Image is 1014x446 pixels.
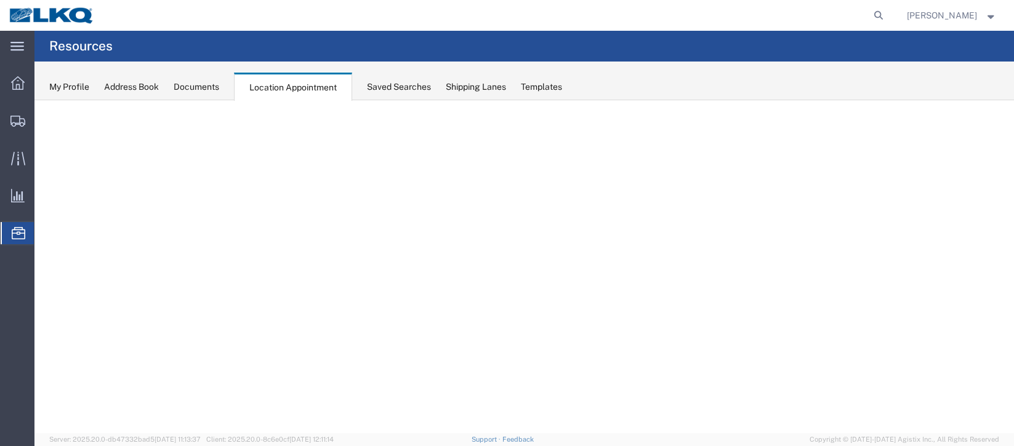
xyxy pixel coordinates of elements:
div: Saved Searches [367,81,431,94]
span: [DATE] 12:11:14 [289,436,334,443]
span: Copyright © [DATE]-[DATE] Agistix Inc., All Rights Reserved [810,434,999,445]
a: Support [472,436,502,443]
div: Shipping Lanes [446,81,506,94]
div: Documents [174,81,219,94]
div: Location Appointment [234,73,352,101]
div: My Profile [49,81,89,94]
img: logo [9,6,95,25]
div: Address Book [104,81,159,94]
a: Feedback [502,436,534,443]
iframe: FS Legacy Container [34,100,1014,433]
div: Templates [521,81,562,94]
span: Server: 2025.20.0-db47332bad5 [49,436,201,443]
span: Christopher Sanchez [907,9,977,22]
button: [PERSON_NAME] [906,8,997,23]
h4: Resources [49,31,113,62]
span: Client: 2025.20.0-8c6e0cf [206,436,334,443]
span: [DATE] 11:13:37 [155,436,201,443]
